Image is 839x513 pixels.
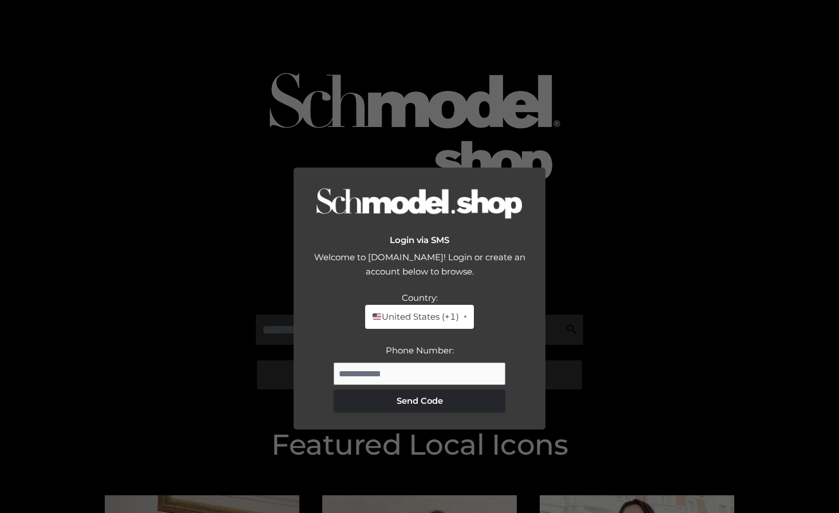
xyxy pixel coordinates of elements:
[402,292,438,303] label: Country:
[334,389,505,412] button: Send Code
[386,345,454,356] label: Phone Number:
[372,309,459,324] span: United States (+1)
[373,312,381,321] img: 🇺🇸
[305,250,534,291] div: Welcome to [DOMAIN_NAME]! Login or create an account below to browse.
[316,188,523,221] img: Logo
[305,235,534,245] h2: Login via SMS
